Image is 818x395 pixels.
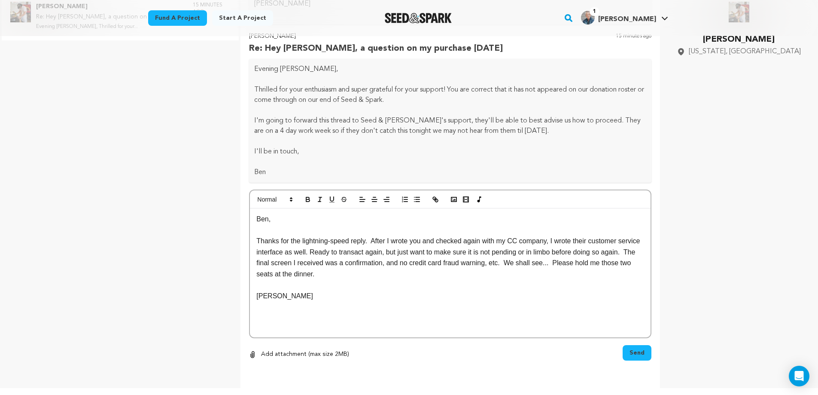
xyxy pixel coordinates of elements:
[623,345,651,361] button: Send
[590,7,599,16] span: 1
[689,46,801,57] span: [US_STATE], [GEOGRAPHIC_DATA]
[254,167,646,178] p: Ben
[249,345,349,364] button: Add attachment (max size 2MB)
[616,31,651,55] p: 15 minutes ago
[148,10,207,26] a: Fund a project
[789,366,809,386] div: Open Intercom Messenger
[581,11,656,24] div: Michael N.'s Profile
[629,349,645,357] span: Send
[254,64,646,74] p: Evening [PERSON_NAME],
[254,85,646,105] p: Thrilled for your enthusiasm and super grateful for your support! You are correct that it has not...
[256,214,644,225] p: Ben,
[385,13,452,23] img: Seed&Spark Logo Dark Mode
[256,291,644,302] p: [PERSON_NAME]
[579,9,670,24] a: Michael N.'s Profile
[249,31,503,42] p: [PERSON_NAME]
[579,9,670,27] span: Michael N.'s Profile
[212,10,273,26] a: Start a project
[677,33,801,46] p: [PERSON_NAME]
[254,116,646,136] p: I'm going to forward this thread to Seed & [PERSON_NAME]'s support, they'll be able to best advis...
[256,236,644,279] p: Thanks for the lightning-speed reply. After I wrote you and checked again with my CC company, I w...
[385,13,452,23] a: Seed&Spark Homepage
[261,349,349,360] p: Add attachment (max size 2MB)
[598,16,656,23] span: [PERSON_NAME]
[581,11,595,24] img: cd547b173aa47afa.jpg
[249,42,503,55] p: Re: Hey [PERSON_NAME], a question on my purchase [DATE]
[254,147,646,157] p: I'll be in touch,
